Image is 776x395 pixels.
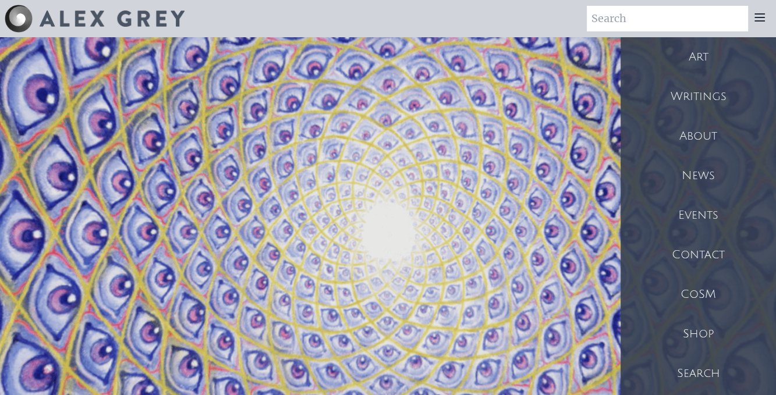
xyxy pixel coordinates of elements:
[621,77,776,116] a: Writings
[621,275,776,314] a: CoSM
[621,156,776,195] a: News
[621,314,776,354] a: Shop
[621,37,776,77] a: Art
[621,354,776,393] a: Search
[621,116,776,156] a: About
[621,235,776,275] a: Contact
[587,6,748,31] input: Search
[621,195,776,235] a: Events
